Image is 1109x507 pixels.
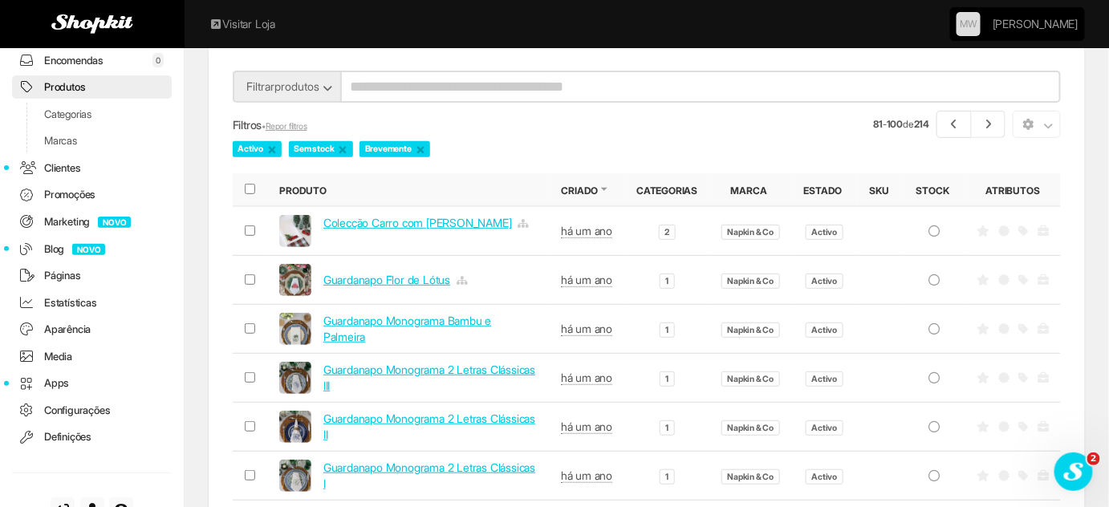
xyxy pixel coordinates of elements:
[12,345,172,368] a: Media
[209,16,275,32] a: Visitar Loja
[1038,372,1049,383] i: Revenda / B2B
[928,323,942,335] i: Stock inactivo
[12,156,172,180] a: Clientes
[999,274,1010,286] i: Novidade
[279,215,311,247] img: a48dee2-161352-img_6367-002.JPG
[965,173,1061,206] th: Atributos
[561,420,612,434] abbr: 20 ago 2024 às 19:28
[916,184,953,197] button: Stock
[561,224,612,238] abbr: 9 set 2024 às 16:16
[1019,421,1029,432] i: Promoção
[12,75,172,99] a: Produtos
[999,372,1010,383] i: Novidade
[874,118,884,130] strong: 81
[660,469,674,485] span: 1
[869,184,892,197] button: SKU
[1019,274,1029,286] i: Promoção
[289,141,353,157] span: Sem stock
[323,216,512,229] a: Colecção Carro com [PERSON_NAME]
[561,468,612,483] abbr: 20 ago 2024 às 19:25
[1038,421,1049,432] i: Revenda / B2B
[12,49,172,72] a: Encomendas0
[279,362,311,394] img: 433624f-192926-img_5932-002.JPG
[51,14,133,34] img: Shopkit
[233,141,282,157] span: Activo
[721,371,779,387] span: Napkin & Co
[561,273,612,287] abbr: 26 ago 2024 às 14:39
[561,322,612,336] abbr: 21 ago 2024 às 17:30
[806,225,843,240] span: Activo
[806,420,843,436] span: Activo
[928,470,942,481] i: Stock inactivo
[928,372,942,383] i: Stock inactivo
[12,237,172,261] a: BlogNOVO
[999,225,1010,237] i: Novidade
[1038,323,1049,335] i: Revenda / B2B
[936,111,972,138] a: Anterior
[928,274,942,286] i: Stock inactivo
[323,314,491,343] a: Guardanapo Monograma Bambu e Palmeira
[233,119,706,132] h5: Filtros
[279,313,311,345] img: f694d4a-173509-img_6045-002.JPG
[977,372,990,383] i: Destaque
[72,244,105,255] span: NOVO
[279,460,311,492] img: 955905f-192433-img_5909-002.JPG
[999,470,1010,481] i: Novidade
[957,12,981,36] a: MW
[660,420,674,436] span: 1
[972,111,1006,138] a: Próximo
[928,421,942,432] i: Stock inactivo
[977,274,990,286] i: Destaque
[266,121,307,132] a: Repor filtros
[267,142,277,156] a: ×
[1019,372,1029,383] i: Promoção
[416,142,425,156] a: ×
[1038,225,1049,237] i: Revenda / B2B
[721,420,779,436] span: Napkin & Co
[977,225,990,237] i: Destaque
[12,129,172,152] a: Marcas
[659,225,675,240] span: 2
[731,184,771,197] button: Marca
[323,363,535,392] a: Guardanapo Monograma 2 Letras Clássicas III
[977,421,990,432] i: Destaque
[1019,225,1029,237] i: Promoção
[12,264,172,287] a: Páginas
[518,219,528,229] i: Produto tem variantes
[233,71,341,103] button: Filtrarprodutos
[279,264,311,296] img: f8196a5-143756-img_6060-004.JPG
[721,274,779,289] span: Napkin & Co
[152,53,164,67] span: 0
[874,117,930,131] small: - de
[12,183,172,206] a: Promoções
[279,184,330,197] button: Produto
[721,469,779,485] span: Napkin & Co
[1019,470,1029,481] i: Promoção
[457,276,467,286] i: Produto tem variantes
[806,371,843,387] span: Activo
[914,118,929,130] strong: 214
[323,412,535,441] a: Guardanapo Monograma 2 Letras Clássicas II
[561,371,612,385] abbr: 20 ago 2024 às 19:30
[928,225,942,237] i: Stock inactivo
[279,411,311,443] img: 6402c64-192740-img_5946-002.JPG
[1038,470,1049,481] i: Revenda / B2B
[1038,274,1049,286] i: Revenda / B2B
[561,184,601,197] button: Criado
[360,141,429,157] span: Brevemente
[12,371,172,395] a: Apps
[98,217,131,228] span: NOVO
[999,323,1010,335] i: Novidade
[993,8,1078,40] a: [PERSON_NAME]
[977,323,990,335] i: Destaque
[12,318,172,341] a: Aparência
[660,371,674,387] span: 1
[1087,452,1100,465] span: 2
[323,460,535,490] a: Guardanapo Monograma 2 Letras Clássicas I
[1054,452,1093,491] iframe: Intercom live chat
[999,421,1010,432] i: Novidade
[660,274,674,289] span: 1
[806,469,843,485] span: Activo
[806,322,843,338] span: Activo
[12,291,172,314] a: Estatísticas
